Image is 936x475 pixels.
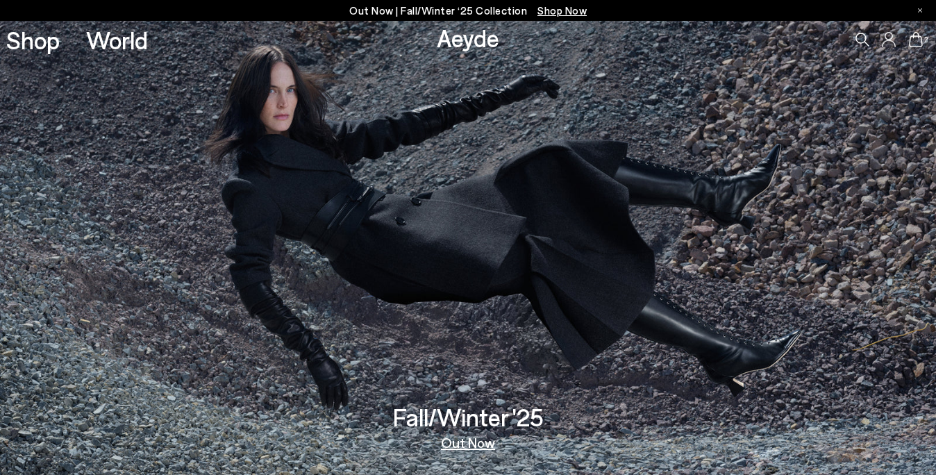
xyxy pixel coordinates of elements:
[537,4,587,17] span: Navigate to /collections/new-in
[437,23,499,52] a: Aeyde
[349,2,587,19] p: Out Now | Fall/Winter ‘25 Collection
[923,36,930,44] span: 2
[441,435,495,449] a: Out Now
[909,32,923,47] a: 2
[393,405,544,429] h3: Fall/Winter '25
[86,28,148,52] a: World
[6,28,60,52] a: Shop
